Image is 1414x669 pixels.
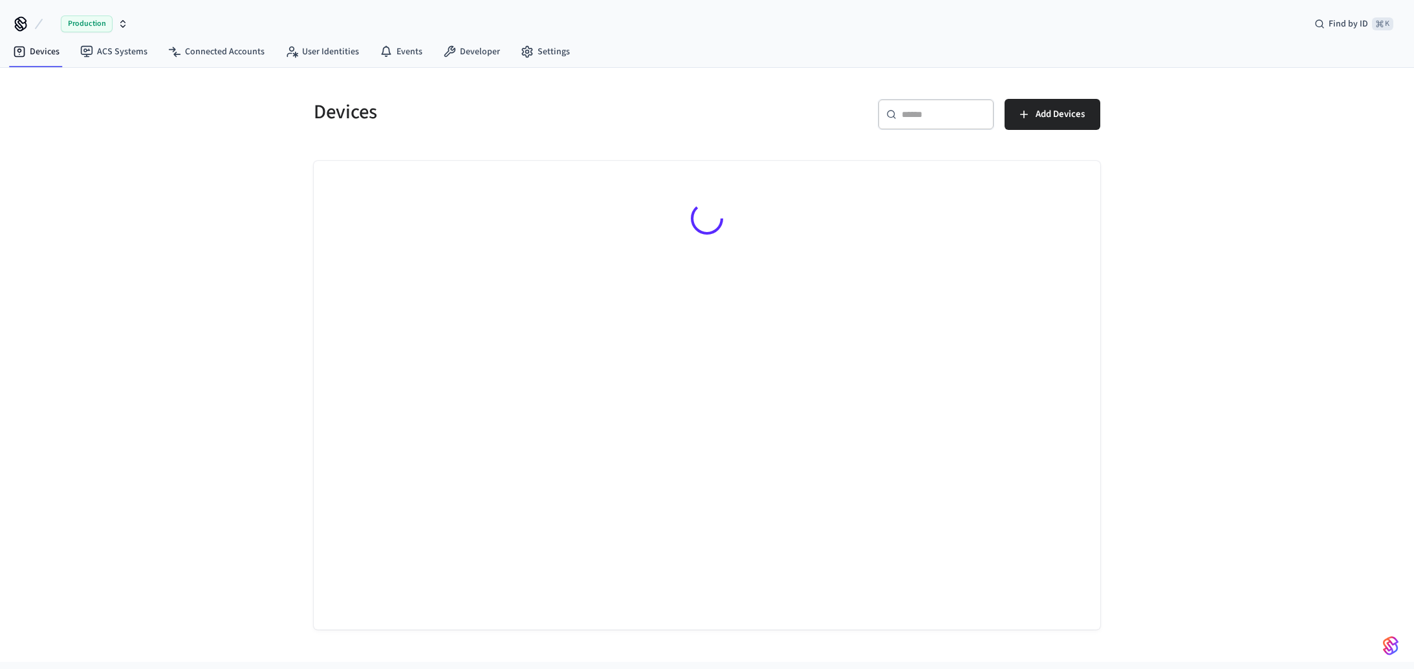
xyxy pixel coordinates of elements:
span: ⌘ K [1372,17,1393,30]
span: Add Devices [1036,106,1085,123]
a: Devices [3,40,70,63]
button: Add Devices [1005,99,1100,130]
span: Find by ID [1329,17,1368,30]
h5: Devices [314,99,699,125]
div: Find by ID⌘ K [1304,12,1404,36]
span: Production [61,16,113,32]
a: Settings [510,40,580,63]
a: User Identities [275,40,369,63]
a: ACS Systems [70,40,158,63]
a: Developer [433,40,510,63]
a: Events [369,40,433,63]
img: SeamLogoGradient.69752ec5.svg [1383,635,1398,656]
a: Connected Accounts [158,40,275,63]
